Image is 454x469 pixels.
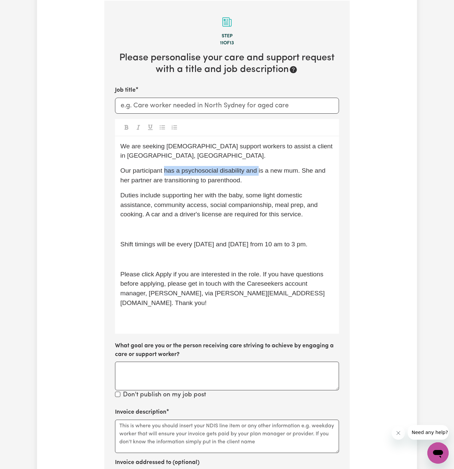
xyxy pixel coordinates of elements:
iframe: Button to launch messaging window [427,442,449,464]
span: Please click Apply if you are interested in the role. If you have questions before applying, plea... [120,271,325,306]
iframe: Message from company [408,425,449,440]
label: Don't publish on my job post [123,390,206,400]
span: Shift timings will be every [DATE] and [DATE] from 10 am to 3 pm. [120,241,307,248]
button: Toggle undefined [146,123,155,132]
button: Toggle undefined [158,123,167,132]
label: Invoice description [115,408,166,417]
button: Toggle undefined [170,123,179,132]
span: Duties include supporting her with the baby, some light domestic assistance, community access, so... [120,192,319,218]
button: Toggle undefined [122,123,131,132]
span: Our participant has a psychosocial disability and is a new mum. She and her partner are transitio... [120,167,327,184]
button: Toggle undefined [134,123,143,132]
label: What goal are you or the person receiving care striving to achieve by engaging a care or support ... [115,342,339,359]
iframe: Close message [392,426,405,440]
span: We are seeking [DEMOGRAPHIC_DATA] support workers to assist a client in [GEOGRAPHIC_DATA], [GEOGR... [120,143,334,159]
div: 11 of 13 [115,40,339,47]
h2: Please personalise your care and support request with a title and job description [115,52,339,75]
input: e.g. Care worker needed in North Sydney for aged care [115,98,339,114]
div: Step [115,33,339,40]
label: Invoice addressed to (optional) [115,458,200,467]
label: Job title [115,86,136,95]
